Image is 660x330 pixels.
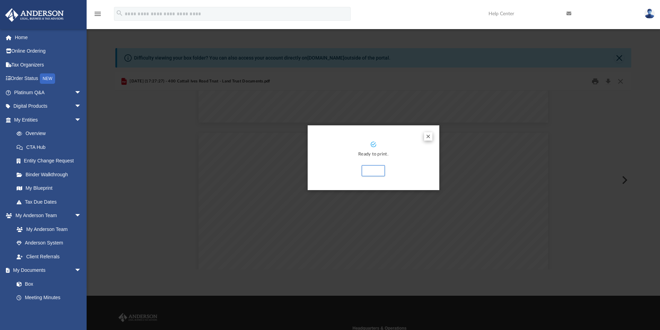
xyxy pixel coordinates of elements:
[5,113,92,127] a: My Entitiesarrow_drop_down
[5,30,92,44] a: Home
[74,86,88,100] span: arrow_drop_down
[10,291,88,305] a: Meeting Minutes
[5,58,92,72] a: Tax Organizers
[10,304,85,318] a: Forms Library
[116,9,123,17] i: search
[74,113,88,127] span: arrow_drop_down
[5,86,92,99] a: Platinum Q&Aarrow_drop_down
[10,236,88,250] a: Anderson System
[94,13,102,18] a: menu
[644,9,655,19] img: User Pic
[362,165,385,176] button: Print
[94,10,102,18] i: menu
[40,73,55,84] div: NEW
[315,151,432,159] p: Ready to print.
[74,209,88,223] span: arrow_drop_down
[10,140,92,154] a: CTA Hub
[10,127,92,141] a: Overview
[3,8,66,22] img: Anderson Advisors Platinum Portal
[10,250,88,264] a: Client Referrals
[5,264,88,277] a: My Documentsarrow_drop_down
[74,99,88,114] span: arrow_drop_down
[10,181,88,195] a: My Blueprint
[115,72,632,269] div: Preview
[10,277,85,291] a: Box
[5,44,92,58] a: Online Ordering
[5,99,92,113] a: Digital Productsarrow_drop_down
[10,154,92,168] a: Entity Change Request
[5,72,92,86] a: Order StatusNEW
[5,209,88,223] a: My Anderson Teamarrow_drop_down
[10,168,92,181] a: Binder Walkthrough
[10,222,85,236] a: My Anderson Team
[10,195,92,209] a: Tax Due Dates
[74,264,88,278] span: arrow_drop_down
